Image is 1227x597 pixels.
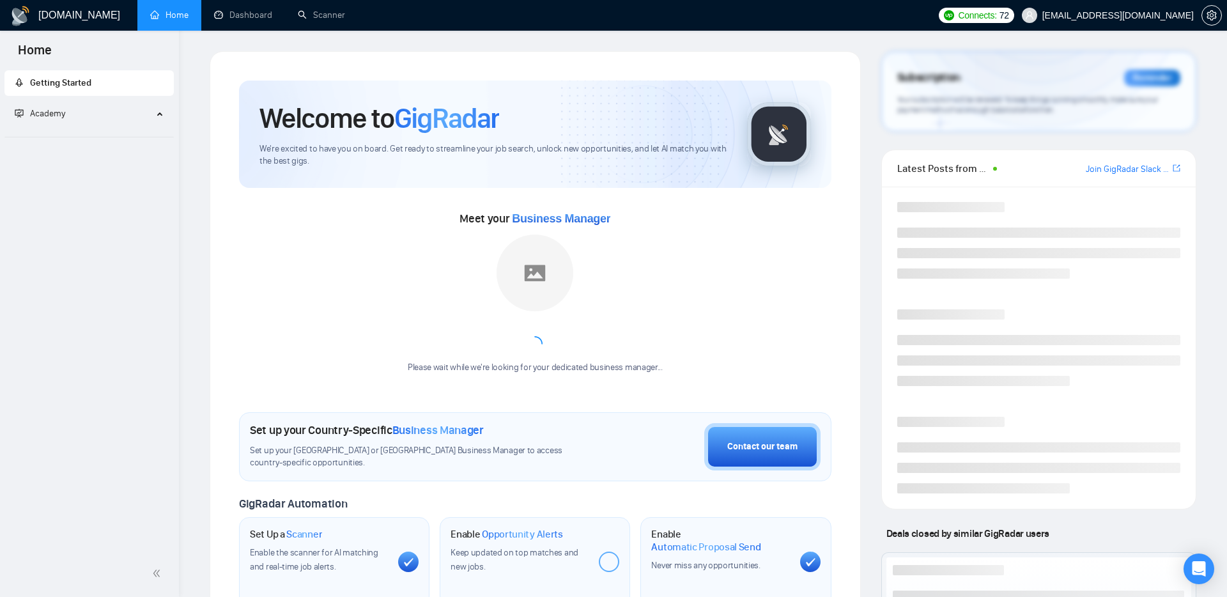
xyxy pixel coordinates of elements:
[298,10,345,20] a: searchScanner
[150,10,189,20] a: homeHome
[527,336,543,352] span: loading
[1201,10,1222,20] a: setting
[727,440,798,454] div: Contact our team
[4,132,174,140] li: Academy Homepage
[250,445,592,469] span: Set up your [GEOGRAPHIC_DATA] or [GEOGRAPHIC_DATA] Business Manager to access country-specific op...
[512,212,610,225] span: Business Manager
[259,101,499,136] h1: Welcome to
[10,6,31,26] img: logo
[239,497,347,511] span: GigRadar Automation
[958,8,996,22] span: Connects:
[651,541,760,554] span: Automatic Proposal Send
[259,143,727,167] span: We're excited to have you on board. Get ready to streamline your job search, unlock new opportuni...
[1173,163,1180,173] span: export
[4,70,174,96] li: Getting Started
[451,528,563,541] h1: Enable
[897,67,961,89] span: Subscription
[250,423,484,437] h1: Set up your Country-Specific
[15,78,24,87] span: rocket
[400,362,670,374] div: Please wait while we're looking for your dedicated business manager...
[1124,70,1180,86] div: Reminder
[152,567,165,580] span: double-left
[15,108,65,119] span: Academy
[459,212,610,226] span: Meet your
[30,108,65,119] span: Academy
[250,547,378,572] span: Enable the scanner for AI matching and real-time job alerts.
[897,95,1158,115] span: Your subscription will be renewed. To keep things running smoothly, make sure your payment method...
[881,522,1054,545] span: Deals closed by similar GigRadar users
[1201,5,1222,26] button: setting
[451,547,578,572] span: Keep updated on top matches and new jobs.
[30,77,91,88] span: Getting Started
[1025,11,1034,20] span: user
[286,528,322,541] span: Scanner
[944,10,954,20] img: upwork-logo.png
[497,235,573,311] img: placeholder.png
[394,101,499,136] span: GigRadar
[1086,162,1170,176] a: Join GigRadar Slack Community
[214,10,272,20] a: dashboardDashboard
[747,102,811,166] img: gigradar-logo.png
[1202,10,1221,20] span: setting
[897,160,990,176] span: Latest Posts from the GigRadar Community
[482,528,563,541] span: Opportunity Alerts
[392,423,484,437] span: Business Manager
[250,528,322,541] h1: Set Up a
[1173,162,1180,174] a: export
[651,528,789,553] h1: Enable
[15,109,24,118] span: fund-projection-screen
[704,423,821,470] button: Contact our team
[999,8,1009,22] span: 72
[651,560,760,571] span: Never miss any opportunities.
[1184,554,1214,584] div: Open Intercom Messenger
[8,41,62,68] span: Home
